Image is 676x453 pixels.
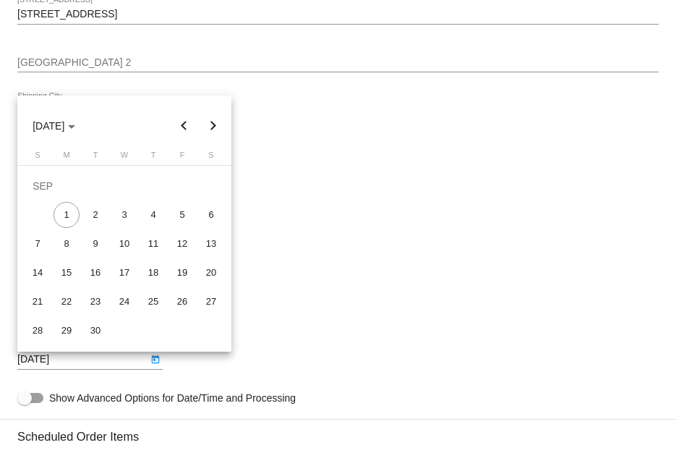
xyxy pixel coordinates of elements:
div: 12 [169,231,195,257]
div: 2 [82,202,108,228]
td: September 18, 2025 [139,258,168,287]
td: September 6, 2025 [197,200,226,229]
td: September 25, 2025 [139,287,168,316]
div: 21 [25,289,51,315]
th: Saturday [197,151,226,165]
div: 10 [111,231,137,257]
td: SEP [23,172,226,200]
td: September 8, 2025 [52,229,81,258]
div: 6 [198,202,224,228]
td: September 21, 2025 [23,287,52,316]
div: 23 [82,289,108,315]
td: September 3, 2025 [110,200,139,229]
td: September 20, 2025 [197,258,226,287]
div: 4 [140,202,166,228]
div: 29 [54,318,80,344]
div: 3 [111,202,137,228]
td: September 2, 2025 [81,200,110,229]
td: September 13, 2025 [197,229,226,258]
td: September 10, 2025 [110,229,139,258]
div: 28 [25,318,51,344]
td: September 16, 2025 [81,258,110,287]
td: September 19, 2025 [168,258,197,287]
td: September 11, 2025 [139,229,168,258]
div: 22 [54,289,80,315]
td: September 14, 2025 [23,258,52,287]
td: September 30, 2025 [81,316,110,345]
td: September 1, 2025 [52,200,81,229]
div: 7 [25,231,51,257]
th: Friday [168,151,197,165]
div: 25 [140,289,166,315]
td: September 24, 2025 [110,287,139,316]
td: September 26, 2025 [168,287,197,316]
span: [DATE] [33,120,75,132]
th: Sunday [23,151,52,165]
div: 13 [198,231,224,257]
div: 26 [169,289,195,315]
td: September 4, 2025 [139,200,168,229]
td: September 5, 2025 [168,200,197,229]
div: 15 [54,260,80,286]
div: 9 [82,231,108,257]
td: September 28, 2025 [23,316,52,345]
button: Next month [199,111,228,140]
div: 8 [54,231,80,257]
button: Choose month and year [21,111,87,140]
th: Tuesday [81,151,110,165]
th: Wednesday [110,151,139,165]
div: 30 [82,318,108,344]
td: September 17, 2025 [110,258,139,287]
div: 1 [54,202,80,228]
div: 18 [140,260,166,286]
div: 19 [169,260,195,286]
div: 16 [82,260,108,286]
td: September 12, 2025 [168,229,197,258]
button: Previous month [170,111,199,140]
td: September 23, 2025 [81,287,110,316]
th: Thursday [139,151,168,165]
div: 20 [198,260,224,286]
th: Monday [52,151,81,165]
div: 14 [25,260,51,286]
div: 17 [111,260,137,286]
td: September 7, 2025 [23,229,52,258]
td: September 15, 2025 [52,258,81,287]
div: 24 [111,289,137,315]
td: September 27, 2025 [197,287,226,316]
div: 27 [198,289,224,315]
td: September 22, 2025 [52,287,81,316]
td: September 9, 2025 [81,229,110,258]
div: 5 [169,202,195,228]
td: September 29, 2025 [52,316,81,345]
div: 11 [140,231,166,257]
